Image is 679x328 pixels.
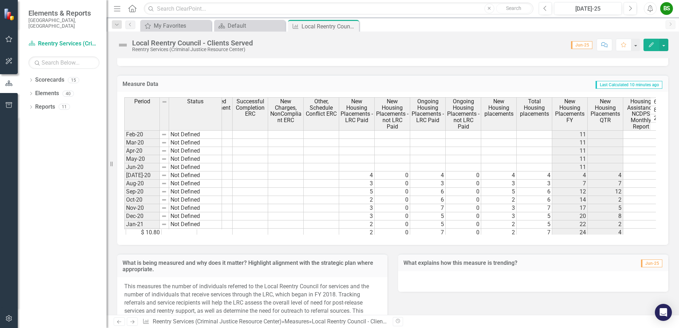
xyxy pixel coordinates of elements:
[588,220,623,229] td: 2
[124,212,160,220] td: Dec-20
[481,188,517,196] td: 5
[446,212,481,220] td: 0
[234,98,266,117] span: Successful Completion ERC
[124,171,160,180] td: [DATE]-20
[124,229,160,237] td: Feb-21
[339,188,375,196] td: 5
[132,39,253,47] div: Local Reentry Council - Clients Served
[339,171,375,180] td: 4
[375,229,410,237] td: 0
[161,140,167,146] img: 8DAGhfEEPCf229AAAAAElFTkSuQmCC
[124,220,160,229] td: Jan-21
[35,103,55,111] a: Reports
[552,147,588,155] td: 11
[588,212,623,220] td: 8
[552,196,588,204] td: 14
[169,220,222,229] td: Not Defined
[124,188,160,196] td: Sep-20
[123,81,310,87] h3: Measure Data
[446,204,481,212] td: 0
[481,220,517,229] td: 2
[169,229,222,237] td: Not Defined
[4,8,16,21] img: ClearPoint Strategy
[312,318,406,325] div: Local Reentry Council - Clients Served
[447,98,479,130] span: Ongoing Housing Placements - not LRC Paid
[481,180,517,188] td: 3
[517,229,552,237] td: 7
[124,204,160,212] td: Nov-20
[588,188,623,196] td: 12
[517,171,552,180] td: 4
[228,21,283,30] div: Default
[589,98,621,123] span: New Housing Placements QTR
[410,171,446,180] td: 4
[375,180,410,188] td: 0
[552,220,588,229] td: 22
[28,9,99,17] span: Elements & Reports
[144,2,533,15] input: Search ClearPoint...
[641,259,662,267] span: Jun-25
[410,212,446,220] td: 5
[339,212,375,220] td: 3
[660,2,673,15] button: BS
[410,196,446,204] td: 6
[496,4,532,13] button: Search
[517,188,552,196] td: 6
[446,229,481,237] td: 0
[284,318,309,325] a: Measures
[169,155,222,163] td: Not Defined
[124,131,160,139] td: Feb-20
[552,212,588,220] td: 20
[446,188,481,196] td: 0
[161,197,167,203] img: 8DAGhfEEPCf229AAAAAElFTkSuQmCC
[161,181,167,186] img: 8DAGhfEEPCf229AAAAAElFTkSuQmCC
[169,212,222,220] td: Not Defined
[169,180,222,188] td: Not Defined
[124,196,160,204] td: Oct-20
[169,196,222,204] td: Not Defined
[588,171,623,180] td: 4
[270,98,302,123] span: New Charges, NonCompliant ERC
[28,56,99,69] input: Search Below...
[339,180,375,188] td: 3
[68,77,79,83] div: 15
[552,229,588,237] td: 24
[552,139,588,147] td: 11
[169,188,222,196] td: Not Defined
[552,131,588,139] td: 11
[216,21,283,30] a: Default
[571,41,592,49] span: Jun-25
[28,17,99,29] small: [GEOGRAPHIC_DATA], [GEOGRAPHIC_DATA]
[341,98,373,123] span: New Housing Placements - LRC Paid
[517,196,552,204] td: 6
[410,229,446,237] td: 7
[517,212,552,220] td: 5
[124,180,160,188] td: Aug-20
[124,163,160,171] td: Jun-20
[552,180,588,188] td: 7
[506,5,521,11] span: Search
[410,220,446,229] td: 5
[517,180,552,188] td: 3
[339,204,375,212] td: 3
[655,304,672,321] div: Open Intercom Messenger
[375,188,410,196] td: 0
[161,205,167,211] img: 8DAGhfEEPCf229AAAAAElFTkSuQmCC
[153,318,282,325] a: Reentry Services (Criminal Justice Resource Center)
[302,22,357,31] div: Local Reentry Council - Clients Served
[481,204,517,212] td: 3
[339,229,375,237] td: 2
[161,189,167,195] img: 8DAGhfEEPCf229AAAAAElFTkSuQmCC
[481,171,517,180] td: 4
[375,204,410,212] td: 0
[552,155,588,163] td: 11
[161,148,167,154] img: 8DAGhfEEPCf229AAAAAElFTkSuQmCC
[161,132,167,137] img: 8DAGhfEEPCf229AAAAAElFTkSuQmCC
[339,220,375,229] td: 2
[552,163,588,171] td: 11
[552,188,588,196] td: 12
[375,220,410,229] td: 0
[517,220,552,229] td: 5
[446,196,481,204] td: 0
[446,220,481,229] td: 0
